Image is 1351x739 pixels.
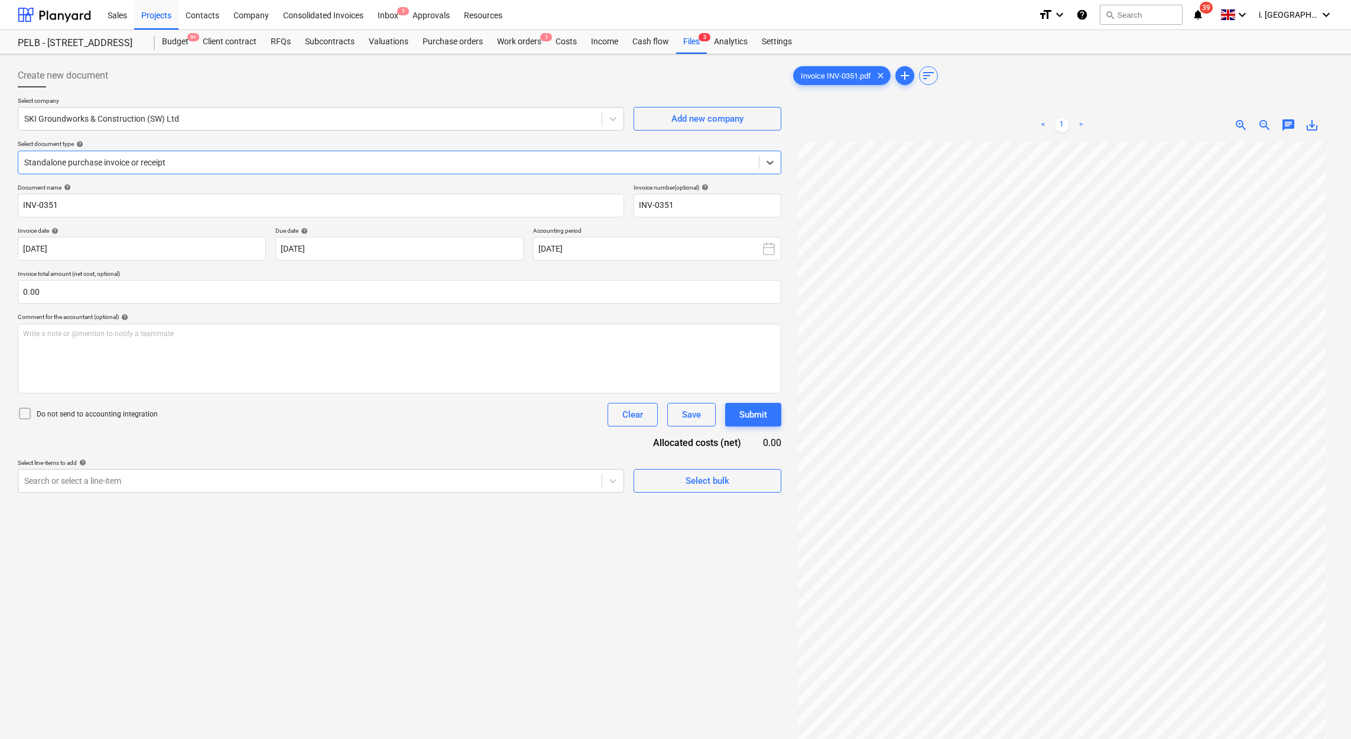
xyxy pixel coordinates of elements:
[634,194,781,217] input: Invoice number
[1200,2,1213,14] span: 39
[18,237,266,261] input: Invoice date not specified
[61,184,71,191] span: help
[18,97,624,107] p: Select company
[18,227,266,235] div: Invoice date
[540,33,552,41] span: 1
[608,403,658,427] button: Clear
[77,459,86,466] span: help
[1055,118,1069,132] a: Page 1 is your current page
[74,141,83,148] span: help
[187,33,199,41] span: 9+
[634,469,781,493] button: Select bulk
[415,30,490,54] a: Purchase orders
[1259,10,1318,19] span: i. [GEOGRAPHIC_DATA]
[725,403,781,427] button: Submit
[1292,682,1351,739] iframe: Chat Widget
[686,473,729,489] div: Select bulk
[898,69,912,83] span: add
[699,33,710,41] span: 3
[1105,10,1115,19] span: search
[676,30,707,54] div: Files
[196,30,264,54] a: Client contract
[1281,118,1295,132] span: chat
[699,184,709,191] span: help
[275,237,524,261] input: Due date not specified
[18,37,141,50] div: PELB - [STREET_ADDRESS]
[755,30,799,54] a: Settings
[634,107,781,131] button: Add new company
[628,436,761,450] div: Allocated costs (net)
[397,7,409,15] span: 1
[37,409,158,419] p: Do not send to accounting integration
[682,407,701,422] div: Save
[634,184,781,191] div: Invoice number (optional)
[18,184,624,191] div: Document name
[533,237,781,261] button: [DATE]
[622,407,643,422] div: Clear
[1036,118,1050,132] a: Previous page
[155,30,196,54] a: Budget9+
[921,69,936,83] span: sort
[707,30,755,54] a: Analytics
[1234,118,1248,132] span: zoom_in
[667,403,716,427] button: Save
[1100,5,1183,25] button: Search
[1305,118,1319,132] span: save_alt
[739,407,767,422] div: Submit
[18,194,624,217] input: Document name
[18,140,781,148] div: Select document type
[873,69,888,83] span: clear
[793,66,891,85] div: Invoice INV-0351.pdf
[155,30,196,54] div: Budget
[18,270,781,280] p: Invoice total amount (net cost, optional)
[1235,8,1249,22] i: keyboard_arrow_down
[760,436,781,450] div: 0.00
[1038,8,1053,22] i: format_size
[676,30,707,54] a: Files3
[1258,118,1272,132] span: zoom_out
[671,111,743,126] div: Add new company
[1076,8,1088,22] i: Knowledge base
[362,30,415,54] a: Valuations
[490,30,548,54] a: Work orders1
[119,314,128,321] span: help
[490,30,548,54] div: Work orders
[533,227,781,237] p: Accounting period
[548,30,584,54] a: Costs
[275,227,524,235] div: Due date
[18,69,108,83] span: Create new document
[1053,8,1067,22] i: keyboard_arrow_down
[298,30,362,54] a: Subcontracts
[264,30,298,54] a: RFQs
[49,227,59,235] span: help
[1192,8,1204,22] i: notifications
[1319,8,1333,22] i: keyboard_arrow_down
[625,30,676,54] a: Cash flow
[18,459,624,467] div: Select line-items to add
[298,227,308,235] span: help
[1074,118,1088,132] a: Next page
[584,30,625,54] a: Income
[794,71,878,80] span: Invoice INV-0351.pdf
[18,280,781,304] input: Invoice total amount (net cost, optional)
[18,313,781,321] div: Comment for the accountant (optional)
